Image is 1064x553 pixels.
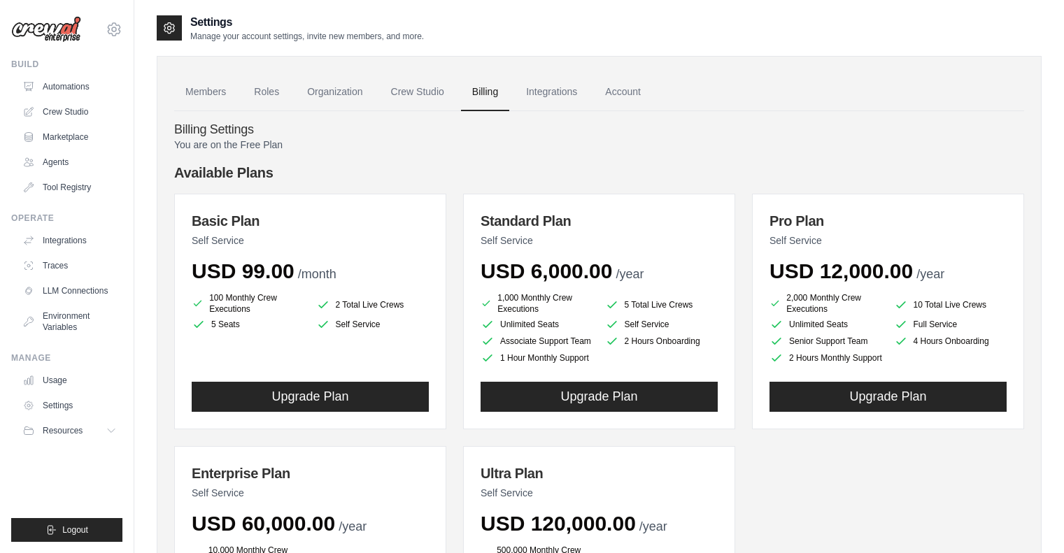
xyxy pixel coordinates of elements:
[174,163,1024,182] h4: Available Plans
[17,151,122,173] a: Agents
[174,138,1024,152] p: You are on the Free Plan
[17,254,122,277] a: Traces
[17,419,122,442] button: Resources
[11,518,122,542] button: Logout
[481,334,594,348] li: Associate Support Team
[17,76,122,98] a: Automations
[298,267,336,281] span: /month
[192,512,335,535] span: USD 60,000.00
[769,317,883,331] li: Unlimited Seats
[43,425,83,436] span: Resources
[461,73,509,111] a: Billing
[190,31,424,42] p: Manage your account settings, invite new members, and more.
[190,14,424,31] h2: Settings
[481,259,612,282] span: USD 6,000.00
[769,259,913,282] span: USD 12,000.00
[639,519,667,533] span: /year
[605,317,718,331] li: Self Service
[243,73,290,111] a: Roles
[894,334,1007,348] li: 4 Hours Onboarding
[192,486,429,500] p: Self Service
[11,352,122,364] div: Manage
[769,234,1007,247] p: Self Service
[769,211,1007,231] h3: Pro Plan
[769,351,883,365] li: 2 Hours Monthly Support
[11,59,122,70] div: Build
[916,267,944,281] span: /year
[11,213,122,224] div: Operate
[17,280,122,302] a: LLM Connections
[316,295,430,315] li: 2 Total Live Crews
[894,295,1007,315] li: 10 Total Live Crews
[192,234,429,247] p: Self Service
[339,519,367,533] span: /year
[192,464,429,483] h3: Enterprise Plan
[481,512,636,535] span: USD 120,000.00
[17,394,122,417] a: Settings
[481,486,718,500] p: Self Service
[380,73,455,111] a: Crew Studio
[515,73,588,111] a: Integrations
[17,229,122,252] a: Integrations
[17,369,122,392] a: Usage
[616,267,644,281] span: /year
[17,126,122,148] a: Marketplace
[192,382,429,412] button: Upgrade Plan
[192,211,429,231] h3: Basic Plan
[605,334,718,348] li: 2 Hours Onboarding
[481,464,718,483] h3: Ultra Plan
[769,334,883,348] li: Senior Support Team
[481,234,718,247] p: Self Service
[769,382,1007,412] button: Upgrade Plan
[17,176,122,199] a: Tool Registry
[17,101,122,123] a: Crew Studio
[316,317,430,331] li: Self Service
[192,259,295,282] span: USD 99.00
[769,292,883,315] li: 2,000 Monthly Crew Executions
[174,73,237,111] a: Members
[481,382,718,412] button: Upgrade Plan
[481,351,594,365] li: 1 Hour Monthly Support
[17,305,122,338] a: Environment Variables
[62,524,88,536] span: Logout
[481,211,718,231] h3: Standard Plan
[605,295,718,315] li: 5 Total Live Crews
[296,73,374,111] a: Organization
[11,16,81,43] img: Logo
[594,73,652,111] a: Account
[174,122,1024,138] h4: Billing Settings
[192,292,305,315] li: 100 Monthly Crew Executions
[481,292,594,315] li: 1,000 Monthly Crew Executions
[894,317,1007,331] li: Full Service
[481,317,594,331] li: Unlimited Seats
[192,317,305,331] li: 5 Seats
